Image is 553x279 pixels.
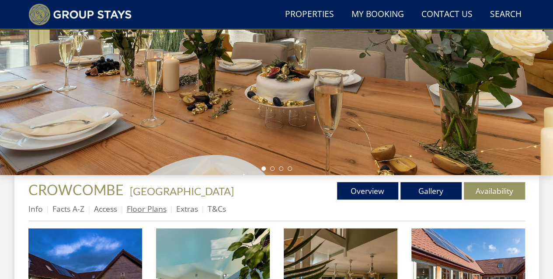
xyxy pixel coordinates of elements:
img: Group Stays [28,3,132,25]
a: Access [94,203,117,214]
a: Properties [282,5,337,24]
a: [GEOGRAPHIC_DATA] [130,185,234,197]
a: Overview [337,182,398,200]
a: CROWCOMBE [28,181,126,198]
a: Facts A-Z [52,203,84,214]
span: CROWCOMBE [28,181,124,198]
a: My Booking [348,5,407,24]
a: Extras [176,203,198,214]
a: Contact Us [418,5,476,24]
a: Info [28,203,43,214]
a: T&Cs [208,203,226,214]
a: Search [487,5,525,24]
a: Availability [464,182,525,200]
a: Floor Plans [127,203,167,214]
a: Gallery [400,182,462,200]
span: - [126,185,234,197]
